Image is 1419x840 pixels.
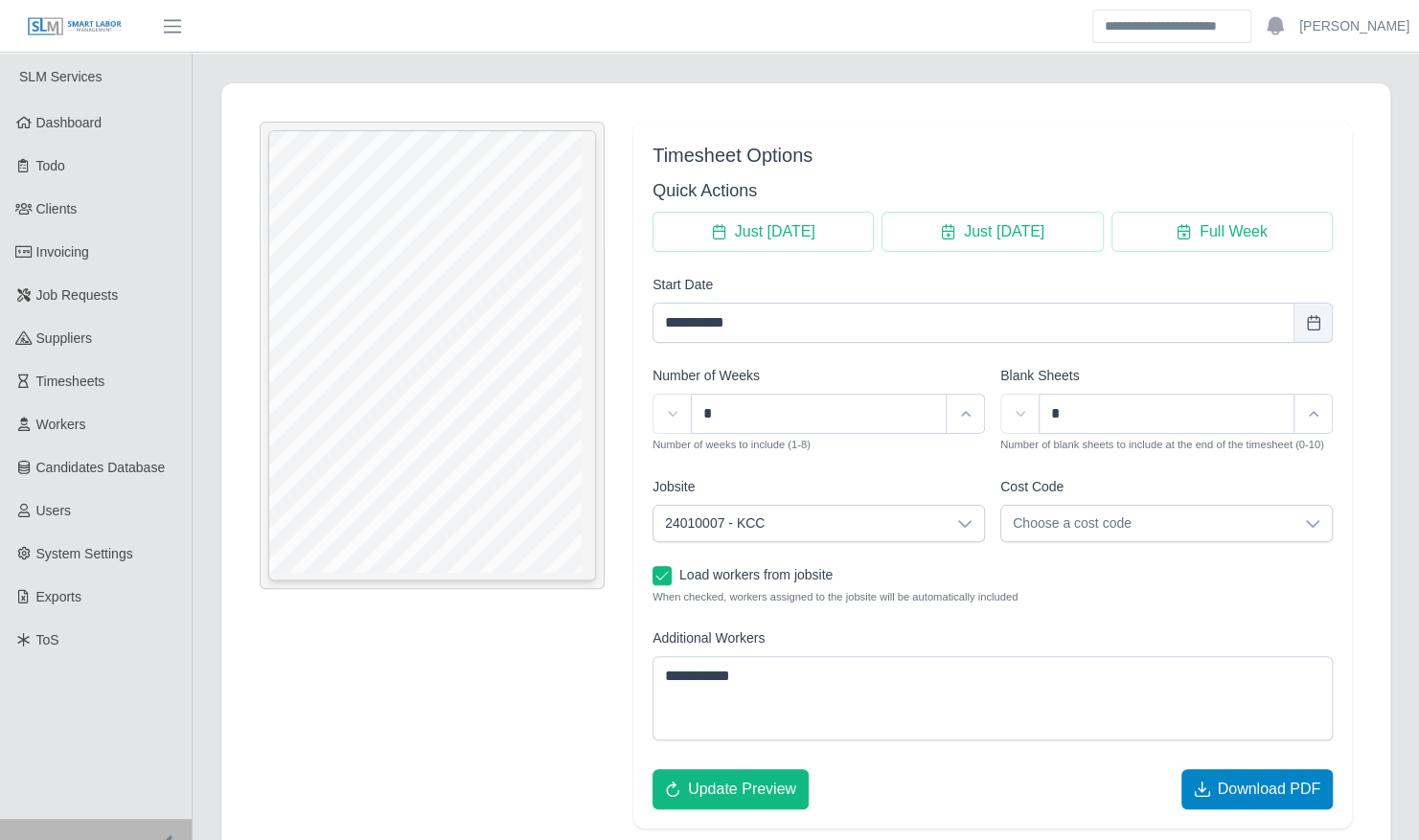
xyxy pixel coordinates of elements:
span: Todo [36,158,65,173]
div: Timesheet Options [652,141,1333,170]
button: Just Tomorrow [881,212,1103,252]
img: SLM Logo [27,16,123,37]
span: Update Preview [688,778,796,801]
span: Full Week [1200,220,1268,243]
span: ToS [36,632,59,647]
span: 24010007 - KCC [653,506,946,541]
span: Candidates Database [36,460,166,475]
span: Suppliers [36,330,92,346]
span: Job Requests [36,287,119,303]
span: SLM Services [19,69,102,84]
span: Choose a cost code [1001,506,1293,541]
input: Search [1092,10,1251,43]
label: Number of Weeks [652,366,760,386]
span: Clients [36,201,78,216]
span: Load workers from jobsite [679,567,833,582]
iframe: Timesheet Preview [269,131,595,579]
label: Start Date [652,275,713,295]
label: Cost Code [1000,477,1064,497]
label: Additional Workers [652,628,765,648]
button: Update Preview [652,769,809,809]
span: Just [DATE] [964,220,1044,243]
small: Number of blank sheets to include at the end of the timesheet (0-10) [1000,439,1324,450]
span: Just [DATE] [735,220,815,243]
button: Choose Date [1294,303,1333,343]
button: Download PDF [1181,769,1333,809]
span: System Settings [36,546,133,561]
span: Timesheets [36,374,105,389]
small: Number of weeks to include (1-8) [652,439,811,450]
span: Users [36,503,72,518]
span: Exports [36,589,81,604]
label: Jobsite [652,477,695,497]
button: Full Week [1111,212,1333,252]
a: [PERSON_NAME] [1299,16,1409,36]
span: Invoicing [36,244,89,260]
span: Download PDF [1217,778,1320,801]
span: Dashboard [36,115,103,130]
button: Just Today [652,212,874,252]
h3: Quick Actions [652,177,1333,204]
label: Blank Sheets [1000,366,1080,386]
small: When checked, workers assigned to the jobsite will be automatically included [652,589,1333,605]
span: Workers [36,417,86,432]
